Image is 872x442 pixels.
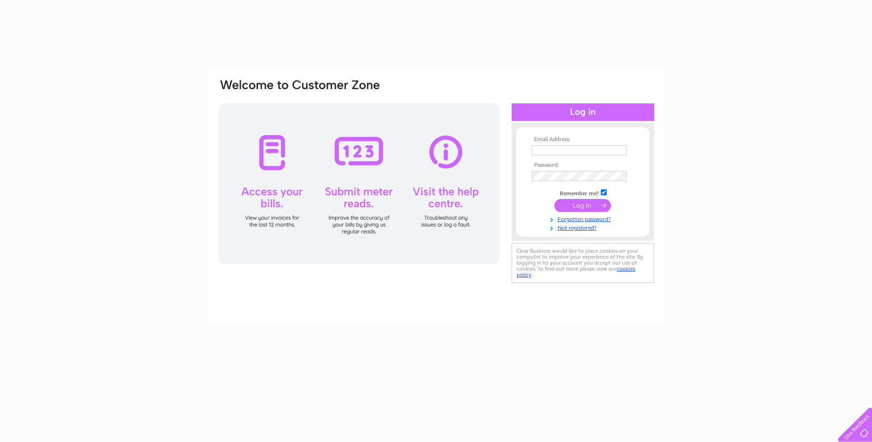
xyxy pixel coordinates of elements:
[530,136,636,143] th: Email Address:
[530,188,636,197] td: Remember me?
[554,199,611,212] input: Submit
[532,223,636,232] a: Not registered?
[532,214,636,223] a: Forgotten password?
[517,266,635,278] a: cookies policy
[530,162,636,169] th: Password:
[512,243,654,283] div: Clear Business would like to place cookies on your computer to improve your experience of the sit...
